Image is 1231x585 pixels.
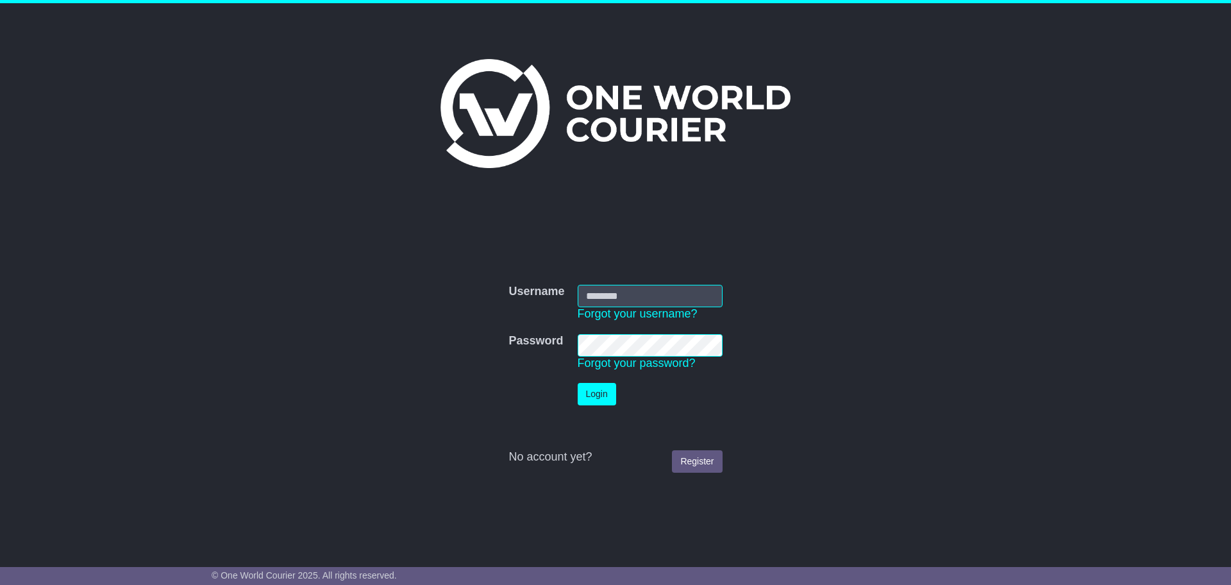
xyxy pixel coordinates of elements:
label: Username [508,285,564,299]
div: No account yet? [508,450,722,464]
a: Forgot your password? [578,357,696,369]
label: Password [508,334,563,348]
a: Register [672,450,722,473]
img: One World [440,59,791,168]
button: Login [578,383,616,405]
span: © One World Courier 2025. All rights reserved. [212,570,397,581]
a: Forgot your username? [578,307,698,320]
